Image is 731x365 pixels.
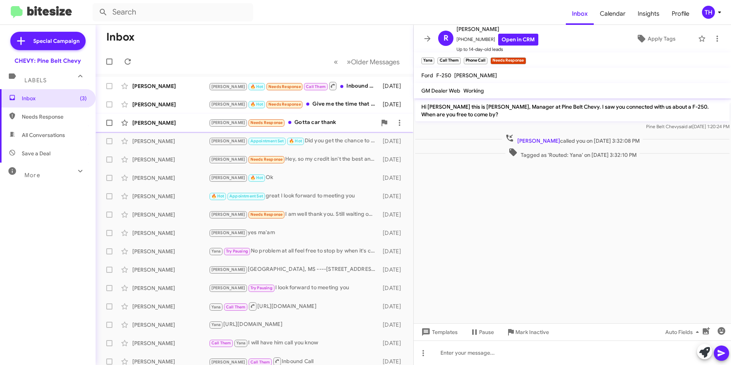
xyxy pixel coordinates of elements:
[379,174,407,182] div: [DATE]
[464,57,487,64] small: Phone Call
[132,248,209,255] div: [PERSON_NAME]
[24,172,40,179] span: More
[211,267,245,272] span: [PERSON_NAME]
[132,174,209,182] div: [PERSON_NAME]
[132,229,209,237] div: [PERSON_NAME]
[420,325,458,339] span: Templates
[379,266,407,274] div: [DATE]
[268,102,301,107] span: Needs Response
[347,57,351,67] span: »
[132,321,209,329] div: [PERSON_NAME]
[351,58,400,66] span: Older Messages
[211,230,245,235] span: [PERSON_NAME]
[250,360,270,365] span: Call Them
[415,100,729,121] p: Hi [PERSON_NAME] this is [PERSON_NAME], Manager at Pine Belt Chevy. I saw you connected with us a...
[250,157,283,162] span: Needs Response
[211,305,221,310] span: Yana
[594,3,632,25] a: Calendar
[379,248,407,255] div: [DATE]
[379,82,407,90] div: [DATE]
[679,124,692,129] span: said at
[379,229,407,237] div: [DATE]
[491,57,526,64] small: Needs Response
[209,284,379,292] div: I look forward to meeting you
[456,34,538,46] span: [PHONE_NUMBER]
[330,54,404,70] nav: Page navigation example
[250,84,263,89] span: 🔥 Hot
[379,284,407,292] div: [DATE]
[479,325,494,339] span: Pause
[211,285,245,290] span: [PERSON_NAME]
[211,249,221,254] span: Yana
[436,72,451,79] span: F-250
[209,320,379,329] div: [URL][DOMAIN_NAME]
[454,72,497,79] span: [PERSON_NAME]
[421,87,460,94] span: GM Dealer Web
[132,339,209,347] div: [PERSON_NAME]
[379,156,407,163] div: [DATE]
[463,87,484,94] span: Working
[211,157,245,162] span: [PERSON_NAME]
[132,156,209,163] div: [PERSON_NAME]
[456,46,538,53] span: Up to 14-day-old leads
[695,6,723,19] button: TH
[132,192,209,200] div: [PERSON_NAME]
[250,175,263,180] span: 🔥 Hot
[250,285,273,290] span: Try Pausing
[211,120,245,125] span: [PERSON_NAME]
[226,305,246,310] span: Call Them
[617,32,694,46] button: Apply Tags
[566,3,594,25] a: Inbox
[132,284,209,292] div: [PERSON_NAME]
[22,131,65,139] span: All Conversations
[421,72,433,79] span: Ford
[250,102,263,107] span: 🔥 Hot
[414,325,464,339] button: Templates
[379,303,407,310] div: [DATE]
[329,54,343,70] button: Previous
[211,102,245,107] span: [PERSON_NAME]
[15,57,81,65] div: CHEVY: Pine Belt Chevy
[211,139,245,143] span: [PERSON_NAME]
[500,325,555,339] button: Mark Inactive
[379,101,407,108] div: [DATE]
[24,77,47,84] span: Labels
[211,175,245,180] span: [PERSON_NAME]
[515,325,549,339] span: Mark Inactive
[379,137,407,145] div: [DATE]
[379,211,407,218] div: [DATE]
[132,266,209,274] div: [PERSON_NAME]
[443,32,448,44] span: R
[132,101,209,108] div: [PERSON_NAME]
[456,24,538,34] span: [PERSON_NAME]
[211,84,245,89] span: [PERSON_NAME]
[209,265,379,274] div: [GEOGRAPHIC_DATA], MS ----[STREET_ADDRESS]
[209,228,379,237] div: yes ma'am
[209,137,379,145] div: Did you get the chance to stop by here [DATE]?
[93,3,253,21] input: Search
[211,212,245,217] span: [PERSON_NAME]
[236,341,246,345] span: Yana
[379,339,407,347] div: [DATE]
[268,84,301,89] span: Needs Response
[211,341,231,345] span: Call Them
[632,3,666,25] span: Insights
[498,34,538,46] a: Open in CRM
[666,3,695,25] a: Profile
[250,120,283,125] span: Needs Response
[209,247,379,256] div: No problem at all feel free to stop by when it's convenient for you
[209,192,379,200] div: great I look forward to meeting you
[209,301,379,311] div: [URL][DOMAIN_NAME]
[342,54,404,70] button: Next
[132,211,209,218] div: [PERSON_NAME]
[80,95,87,102] span: (3)
[22,150,50,157] span: Save a Deal
[646,124,729,129] span: Pine Belt Chevy [DATE] 1:20:24 PM
[209,210,379,219] div: I am well thank you. Still waiting on the truck to get ready.
[209,100,379,109] div: Give me the time that you are available.
[209,118,377,127] div: Gotta car thank
[211,322,221,327] span: Yana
